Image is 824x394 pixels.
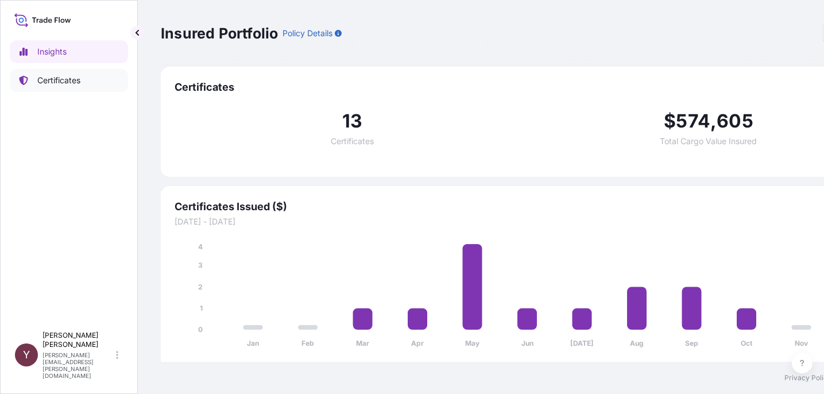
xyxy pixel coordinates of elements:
[198,283,203,291] tspan: 2
[10,69,128,92] a: Certificates
[342,112,362,130] span: 13
[37,46,67,57] p: Insights
[331,137,374,145] span: Certificates
[521,339,533,348] tspan: Jun
[198,325,203,334] tspan: 0
[42,351,114,379] p: [PERSON_NAME][EMAIL_ADDRESS][PERSON_NAME][DOMAIN_NAME]
[42,331,114,349] p: [PERSON_NAME] [PERSON_NAME]
[710,112,717,130] span: ,
[301,339,314,348] tspan: Feb
[685,339,698,348] tspan: Sep
[198,242,203,251] tspan: 4
[676,112,710,130] span: 574
[741,339,753,348] tspan: Oct
[23,349,30,361] span: Y
[37,75,80,86] p: Certificates
[198,261,203,270] tspan: 3
[664,112,676,130] span: $
[660,137,757,145] span: Total Cargo Value Insured
[717,112,753,130] span: 605
[247,339,259,348] tspan: Jan
[356,339,369,348] tspan: Mar
[795,339,808,348] tspan: Nov
[161,24,278,43] p: Insured Portfolio
[283,28,332,39] p: Policy Details
[10,40,128,63] a: Insights
[411,339,424,348] tspan: Apr
[465,339,480,348] tspan: May
[630,339,644,348] tspan: Aug
[200,304,203,312] tspan: 1
[570,339,594,348] tspan: [DATE]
